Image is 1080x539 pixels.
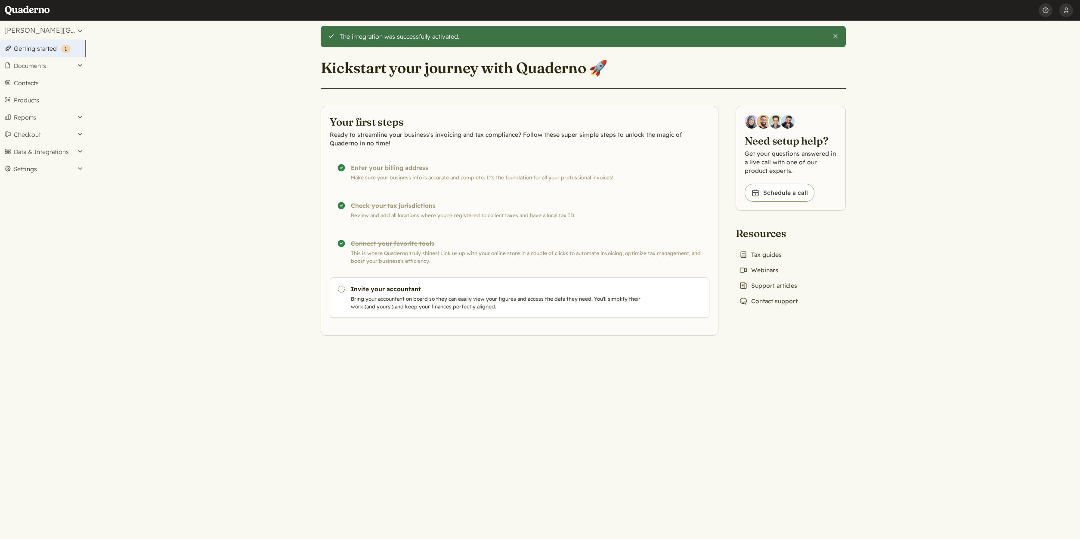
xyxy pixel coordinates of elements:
img: Javier Rubio, DevRel at Quaderno [781,115,795,129]
img: Jairo Fumero, Account Executive at Quaderno [757,115,771,129]
a: Webinars [736,264,782,276]
h2: Resources [736,226,801,240]
span: 1 [65,46,67,52]
p: Bring your accountant on board so they can easily view your figures and access the data they need... [351,295,644,311]
a: Schedule a call [745,184,814,202]
a: Support articles [736,280,801,292]
p: Get your questions answered in a live call with one of our product experts. [745,149,837,175]
h2: Need setup help? [745,134,837,148]
a: Invite your accountant Bring your accountant on board so they can easily view your figures and ac... [330,277,709,318]
p: Ready to streamline your business's invoicing and tax compliance? Follow these super simple steps... [330,130,709,148]
h1: Kickstart your journey with Quaderno 🚀 [321,59,608,77]
img: Ivo Oltmans, Business Developer at Quaderno [769,115,783,129]
img: Diana Carrasco, Account Executive at Quaderno [745,115,758,129]
button: Close this alert [832,33,839,40]
h3: Invite your accountant [351,285,644,293]
h2: Your first steps [330,115,709,129]
div: The integration was successfully activated. [340,33,826,40]
a: Contact support [736,295,801,307]
a: Tax guides [736,249,785,261]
